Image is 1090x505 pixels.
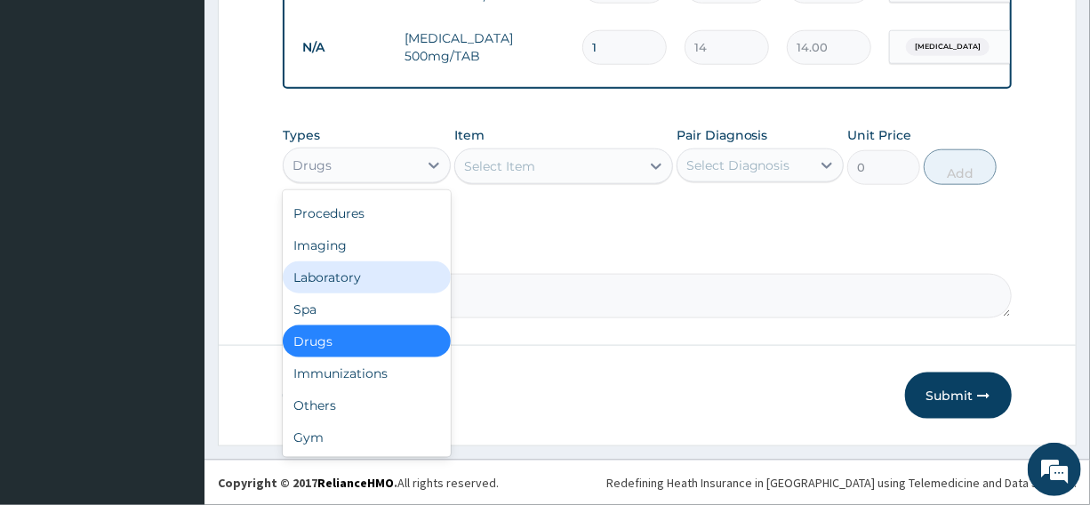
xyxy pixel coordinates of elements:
[283,261,450,293] div: Laboratory
[283,128,320,143] label: Types
[283,325,450,357] div: Drugs
[454,126,485,144] label: Item
[905,373,1012,419] button: Submit
[33,89,72,133] img: d_794563401_company_1708531726252_794563401
[283,229,450,261] div: Imaging
[293,156,332,174] div: Drugs
[283,197,450,229] div: Procedures
[396,20,573,74] td: [MEDICAL_DATA] 500mg/TAB
[906,38,990,56] span: [MEDICAL_DATA]
[317,475,394,491] a: RelianceHMO
[686,156,790,174] div: Select Diagnosis
[847,126,911,144] label: Unit Price
[283,421,450,453] div: Gym
[283,293,450,325] div: Spa
[924,149,997,185] button: Add
[606,474,1077,492] div: Redefining Heath Insurance in [GEOGRAPHIC_DATA] using Telemedicine and Data Science!
[283,249,1011,264] label: Comment
[293,31,396,64] td: N/A
[283,357,450,389] div: Immunizations
[9,325,339,388] textarea: Type your message and hit 'Enter'
[464,157,535,175] div: Select Item
[292,9,334,52] div: Minimize live chat window
[677,126,768,144] label: Pair Diagnosis
[218,475,397,491] strong: Copyright © 2017 .
[92,100,299,123] div: Chat with us now
[204,460,1090,505] footer: All rights reserved.
[103,144,245,324] span: We're online!
[283,389,450,421] div: Others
